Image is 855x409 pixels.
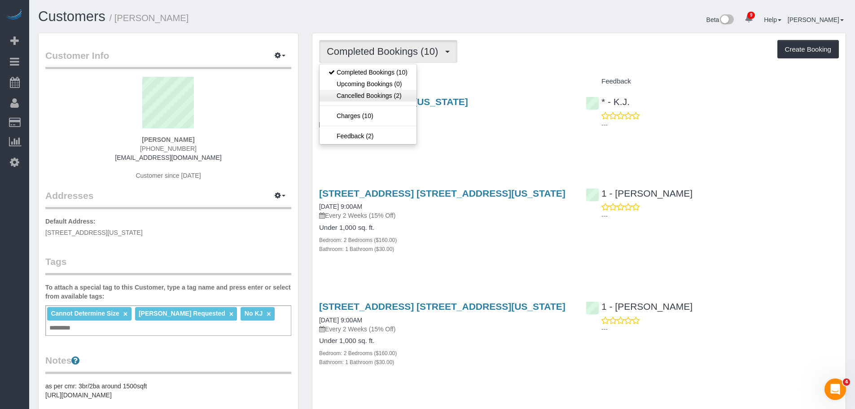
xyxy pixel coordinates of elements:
[267,310,271,318] a: ×
[319,188,566,198] a: [STREET_ADDRESS] [STREET_ADDRESS][US_STATE]
[140,145,197,152] span: [PHONE_NUMBER]
[319,120,572,129] p: One Time
[706,16,734,23] a: Beta
[586,188,693,198] a: 1 - [PERSON_NAME]
[319,224,572,232] h4: Under 1,000 sq. ft.
[719,14,734,26] img: New interface
[123,310,127,318] a: ×
[601,120,839,129] p: ---
[747,12,755,19] span: 9
[319,78,572,85] h4: Service
[320,78,417,90] a: Upcoming Bookings (0)
[45,255,291,275] legend: Tags
[601,211,839,220] p: ---
[319,203,362,210] a: [DATE] 9:00AM
[110,13,189,23] small: / [PERSON_NAME]
[319,325,572,334] p: Every 2 Weeks (15% Off)
[38,9,105,24] a: Customers
[229,310,233,318] a: ×
[319,246,394,252] small: Bathroom: 1 Bathroom ($30.00)
[51,310,119,317] span: Cannot Determine Size
[319,40,457,63] button: Completed Bookings (10)
[45,49,291,69] legend: Customer Info
[586,301,693,312] a: 1 - [PERSON_NAME]
[45,217,96,226] label: Default Address:
[327,46,443,57] span: Completed Bookings (10)
[319,359,394,365] small: Bathroom: 1 Bathroom ($30.00)
[136,172,201,179] span: Customer since [DATE]
[320,66,417,78] a: Completed Bookings (10)
[319,237,397,243] small: Bedroom: 2 Bedrooms ($160.00)
[320,110,417,122] a: Charges (10)
[5,9,23,22] img: Automaid Logo
[245,310,263,317] span: No KJ
[319,211,572,220] p: Every 2 Weeks (15% Off)
[586,97,630,107] a: * - K.J.
[45,354,291,374] legend: Notes
[586,78,839,85] h4: Feedback
[824,378,846,400] iframe: Intercom live chat
[139,310,225,317] span: [PERSON_NAME] Requested
[319,337,572,345] h4: Under 1,000 sq. ft.
[764,16,781,23] a: Help
[601,325,839,334] p: ---
[319,317,362,324] a: [DATE] 9:00AM
[115,154,221,161] a: [EMAIL_ADDRESS][DOMAIN_NAME]
[45,229,143,236] span: [STREET_ADDRESS][US_STATE]
[142,136,194,143] strong: [PERSON_NAME]
[319,350,397,356] small: Bedroom: 2 Bedrooms ($160.00)
[320,90,417,101] a: Cancelled Bookings (2)
[843,378,850,386] span: 4
[740,9,758,29] a: 9
[788,16,844,23] a: [PERSON_NAME]
[319,132,572,140] h4: 1,500+ sq. ft.
[319,301,566,312] a: [STREET_ADDRESS] [STREET_ADDRESS][US_STATE]
[777,40,839,59] button: Create Booking
[45,283,291,301] label: To attach a special tag to this Customer, type a tag name and press enter or select from availabl...
[320,130,417,142] a: Feedback (2)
